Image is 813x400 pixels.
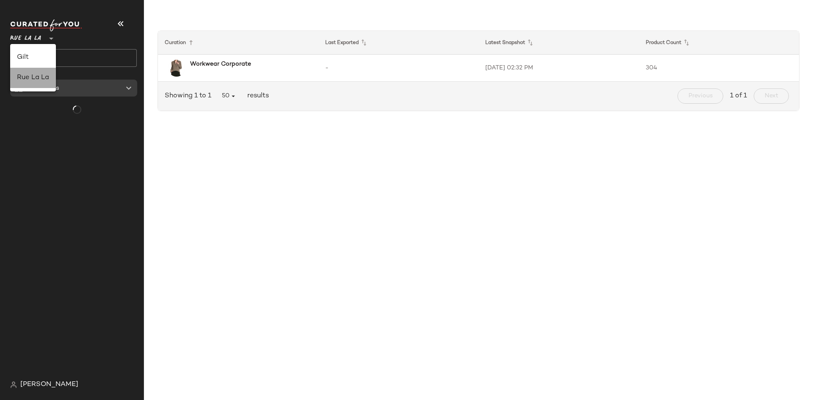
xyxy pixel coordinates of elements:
[221,92,237,100] span: 50
[10,381,17,388] img: svg%3e
[215,88,244,104] button: 50
[730,91,747,101] span: 1 of 1
[20,380,78,390] span: [PERSON_NAME]
[158,31,318,55] th: Curation
[478,31,639,55] th: Latest Snapshot
[190,60,251,69] b: Workwear Corporate
[244,91,269,101] span: results
[10,19,82,31] img: cfy_white_logo.C9jOOHJF.svg
[639,31,799,55] th: Product Count
[165,91,215,101] span: Showing 1 to 1
[318,55,479,82] td: -
[318,31,479,55] th: Last Exported
[639,55,799,82] td: 304
[29,83,59,93] span: Curations
[478,55,639,82] td: [DATE] 02:32 PM
[10,29,41,44] span: Rue La La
